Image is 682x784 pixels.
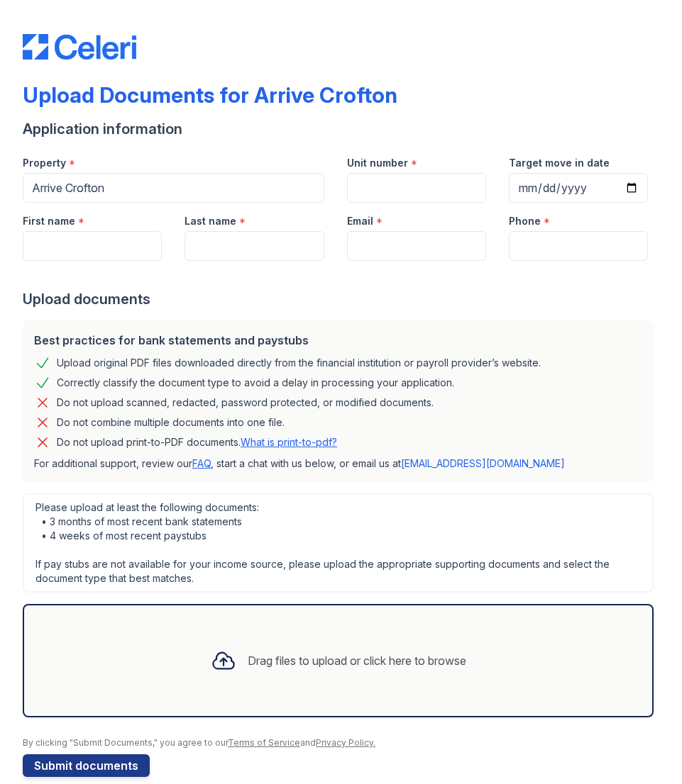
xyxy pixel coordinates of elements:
[185,214,236,228] label: Last name
[23,119,659,139] div: Application information
[23,493,654,593] div: Please upload at least the following documents: • 3 months of most recent bank statements • 4 wee...
[401,457,565,469] a: [EMAIL_ADDRESS][DOMAIN_NAME]
[23,156,66,170] label: Property
[248,652,466,669] div: Drag files to upload or click here to browse
[23,214,75,228] label: First name
[34,332,642,349] div: Best practices for bank statements and paystubs
[192,457,211,469] a: FAQ
[23,34,136,60] img: CE_Logo_Blue-a8612792a0a2168367f1c8372b55b34899dd931a85d93a1a3d3e32e68fde9ad4.png
[23,82,397,108] div: Upload Documents for Arrive Crofton
[347,156,408,170] label: Unit number
[57,435,337,449] p: Do not upload print-to-PDF documents.
[509,214,541,228] label: Phone
[23,754,150,777] button: Submit documents
[228,737,300,748] a: Terms of Service
[57,354,541,371] div: Upload original PDF files downloaded directly from the financial institution or payroll provider’...
[23,737,659,749] div: By clicking "Submit Documents," you agree to our and
[23,289,659,309] div: Upload documents
[57,414,285,431] div: Do not combine multiple documents into one file.
[509,156,610,170] label: Target move in date
[241,436,337,448] a: What is print-to-pdf?
[57,374,454,391] div: Correctly classify the document type to avoid a delay in processing your application.
[347,214,373,228] label: Email
[57,394,434,411] div: Do not upload scanned, redacted, password protected, or modified documents.
[34,457,642,471] p: For additional support, review our , start a chat with us below, or email us at
[316,737,375,748] a: Privacy Policy.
